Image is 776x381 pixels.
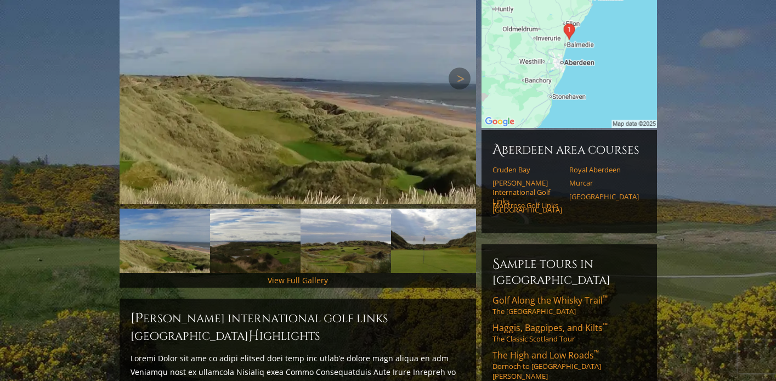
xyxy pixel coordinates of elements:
[248,327,259,345] span: H
[492,141,646,159] h6: Aberdeen Area Courses
[569,165,639,174] a: Royal Aberdeen
[603,293,608,302] sup: ™
[131,310,465,345] h2: [PERSON_NAME] International Golf Links [GEOGRAPHIC_DATA] ighlights
[492,349,599,361] span: The High and Low Roads
[569,178,639,187] a: Murcar
[569,192,639,201] a: [GEOGRAPHIC_DATA]
[268,275,328,285] a: View Full Gallery
[492,322,608,334] span: Haggis, Bagpipes, and Kilts
[492,255,646,288] h6: Sample Tours in [GEOGRAPHIC_DATA]
[603,321,608,330] sup: ™
[492,201,562,210] a: Montrose Golf Links
[492,178,562,214] a: [PERSON_NAME] International Golf Links [GEOGRAPHIC_DATA]
[449,68,471,89] a: Next
[594,348,599,357] sup: ™
[492,294,646,316] a: Golf Along the Whisky Trail™The [GEOGRAPHIC_DATA]
[492,294,608,306] span: Golf Along the Whisky Trail
[492,322,646,344] a: Haggis, Bagpipes, and Kilts™The Classic Scotland Tour
[492,165,562,174] a: Cruden Bay
[492,349,646,381] a: The High and Low Roads™Dornoch to [GEOGRAPHIC_DATA][PERSON_NAME]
